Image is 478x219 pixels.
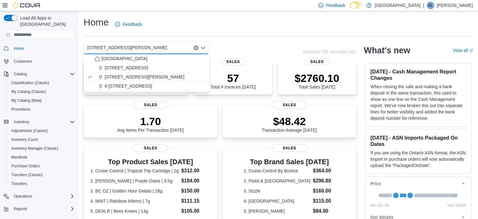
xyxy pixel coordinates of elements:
[350,9,350,9] span: Dark Mode
[11,146,58,151] span: Inventory Manager (Classic)
[371,84,466,121] p: When closing the safe and making a bank deposit in the same transaction, this used to show as one...
[84,63,209,72] button: [STREET_ADDRESS]
[244,168,310,174] dt: 1. Cruise Control By Boxhot
[11,205,30,213] button: Reports
[113,18,144,31] a: Feedback
[133,144,168,152] span: Sales
[9,136,41,143] a: Inventory Count
[9,127,50,135] a: Adjustments (Classic)
[105,65,148,71] span: [STREET_ADDRESS]
[6,96,77,105] button: My Catalog (Beta)
[313,167,335,175] dd: $364.00
[313,177,335,185] dd: $296.80
[6,144,77,153] button: Inventory Manager (Classic)
[9,145,61,152] a: Inventory Manager (Classic)
[371,68,466,81] h3: [DATE] - Cash Management Report Changes
[9,79,75,87] span: Classification (Classic)
[11,98,42,103] span: My Catalog (Beta)
[221,58,245,66] span: Sales
[437,2,473,9] p: [PERSON_NAME]
[11,70,75,78] span: Catalog
[11,155,27,160] span: Manifests
[210,72,255,84] p: 57
[105,74,184,80] span: [STREET_ADDRESS][PERSON_NAME]
[11,89,46,94] span: My Catalog (Classic)
[105,83,152,89] span: 6-[STREET_ADDRESS]
[14,119,29,124] span: Inventory
[6,105,77,114] button: Promotions
[244,158,335,166] h3: Top Brand Sales [DATE]
[244,198,310,204] dt: 4. [GEOGRAPHIC_DATA]
[244,208,310,214] dt: 5. [PERSON_NAME]
[427,2,434,9] div: Dayle Lewis
[1,44,77,53] button: Home
[272,144,307,152] span: Sales
[84,54,209,63] button: [GEOGRAPHIC_DATA]
[375,2,420,9] p: [GEOGRAPHIC_DATA]
[9,162,75,170] span: Purchase Orders
[181,207,211,215] dd: $105.00
[6,162,77,170] button: Purchase Orders
[11,181,27,186] span: Transfers
[11,164,40,169] span: Purchase Orders
[84,72,209,82] button: [STREET_ADDRESS][PERSON_NAME]
[18,15,75,27] span: Load All Apps in [GEOGRAPHIC_DATA]
[102,55,147,62] span: [GEOGRAPHIC_DATA]
[428,2,433,9] span: DL
[6,179,77,188] button: Transfers
[91,198,179,204] dt: 4. MINT | Rainbow Inferno | 7g
[453,48,473,53] a: View allExternal link
[9,162,42,170] a: Purchase Orders
[6,126,77,135] button: Adjustments (Classic)
[210,72,255,89] div: Total # Invoices [DATE]
[9,171,75,179] span: Transfers (Classic)
[14,59,32,64] span: Customers
[262,115,317,133] div: Transaction Average [DATE]
[11,205,75,213] span: Reports
[6,135,77,144] button: Inventory Count
[295,72,339,84] p: $2760.10
[313,187,335,195] dd: $160.00
[181,187,211,195] dd: $150.00
[9,180,30,187] a: Transfers
[6,87,77,96] button: My Catalog (Classic)
[313,197,335,205] dd: $115.00
[6,153,77,162] button: Manifests
[1,192,77,201] button: Operations
[11,128,48,133] span: Adjustments (Classic)
[11,118,75,126] span: Inventory
[11,193,35,200] button: Operations
[91,188,179,194] dt: 3. BC OZ | Golden Hour Gelato | 28g
[244,178,310,184] dt: 2. Pistol & [GEOGRAPHIC_DATA]
[6,78,77,87] button: Classification (Classic)
[194,45,199,50] button: Clear input
[364,45,410,55] h2: What's new
[181,197,211,205] dd: $111.15
[14,72,27,77] span: Catalog
[469,49,473,53] svg: External link
[11,44,75,52] span: Home
[14,206,27,211] span: Reports
[9,153,30,161] a: Manifests
[181,167,211,175] dd: $312.00
[262,115,317,128] p: $48.42
[201,45,206,50] button: Close list of options
[84,82,209,91] button: 6-[STREET_ADDRESS]
[133,101,168,109] span: Sales
[326,2,345,9] span: Feedback
[91,168,179,174] dt: 1. Cruise Control | Tropical Trip Cartridge | 2g
[91,178,179,184] dt: 2. [PERSON_NAME] | Purple Oasis | 3.5g
[9,106,75,113] span: Promotions
[117,115,184,133] div: Avg Items Per Transaction [DATE]
[9,153,75,161] span: Manifests
[11,172,43,177] span: Transfers (Classic)
[9,106,33,113] a: Promotions
[87,44,167,51] span: [STREET_ADDRESS][PERSON_NAME]
[84,16,109,29] h1: Home
[1,118,77,126] button: Inventory
[14,46,24,51] span: Home
[91,208,179,214] dt: 5. DEALR | Bees Knees | 14g
[305,58,329,66] span: Sales
[9,171,45,179] a: Transfers (Classic)
[9,136,75,143] span: Inventory Count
